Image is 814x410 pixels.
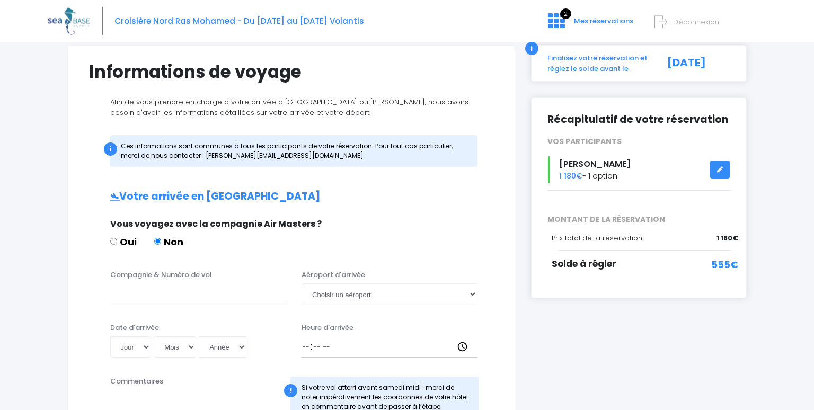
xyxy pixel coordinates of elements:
div: Finalisez votre réservation et réglez le solde avant le [539,53,656,74]
span: Croisière Nord Ras Mohamed - Du [DATE] au [DATE] Volantis [114,15,364,26]
h1: Informations de voyage [89,61,493,82]
div: i [104,142,117,156]
label: Oui [110,235,137,249]
span: Mes réservations [574,16,633,26]
div: i [525,42,538,55]
label: Heure d'arrivée [302,323,353,333]
span: 2 [560,8,571,19]
input: Oui [110,238,117,245]
label: Date d'arrivée [110,323,159,333]
input: Non [154,238,161,245]
h2: Récapitulatif de votre réservation [547,114,731,126]
label: Non [154,235,183,249]
span: 555€ [711,257,738,272]
span: 1 180€ [716,233,738,244]
span: Solde à régler [552,257,616,270]
p: Afin de vous prendre en charge à votre arrivée à [GEOGRAPHIC_DATA] ou [PERSON_NAME], nous avons b... [89,97,493,118]
h2: Votre arrivée en [GEOGRAPHIC_DATA] [89,191,493,203]
div: ! [284,384,297,397]
span: [PERSON_NAME] [559,158,631,170]
div: - 1 option [539,156,739,183]
span: 1 180€ [559,171,582,181]
span: Vous voyagez avec la compagnie Air Masters ? [110,218,322,230]
label: Compagnie & Numéro de vol [110,270,212,280]
label: Commentaires [110,376,163,387]
span: MONTANT DE LA RÉSERVATION [539,214,739,225]
a: 2 Mes réservations [539,20,640,30]
span: Déconnexion [673,17,719,27]
div: [DATE] [656,53,739,74]
span: Prix total de la réservation [552,233,642,243]
label: Aéroport d'arrivée [302,270,365,280]
div: Ces informations sont communes à tous les participants de votre réservation. Pour tout cas partic... [110,135,477,167]
div: VOS PARTICIPANTS [539,136,739,147]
